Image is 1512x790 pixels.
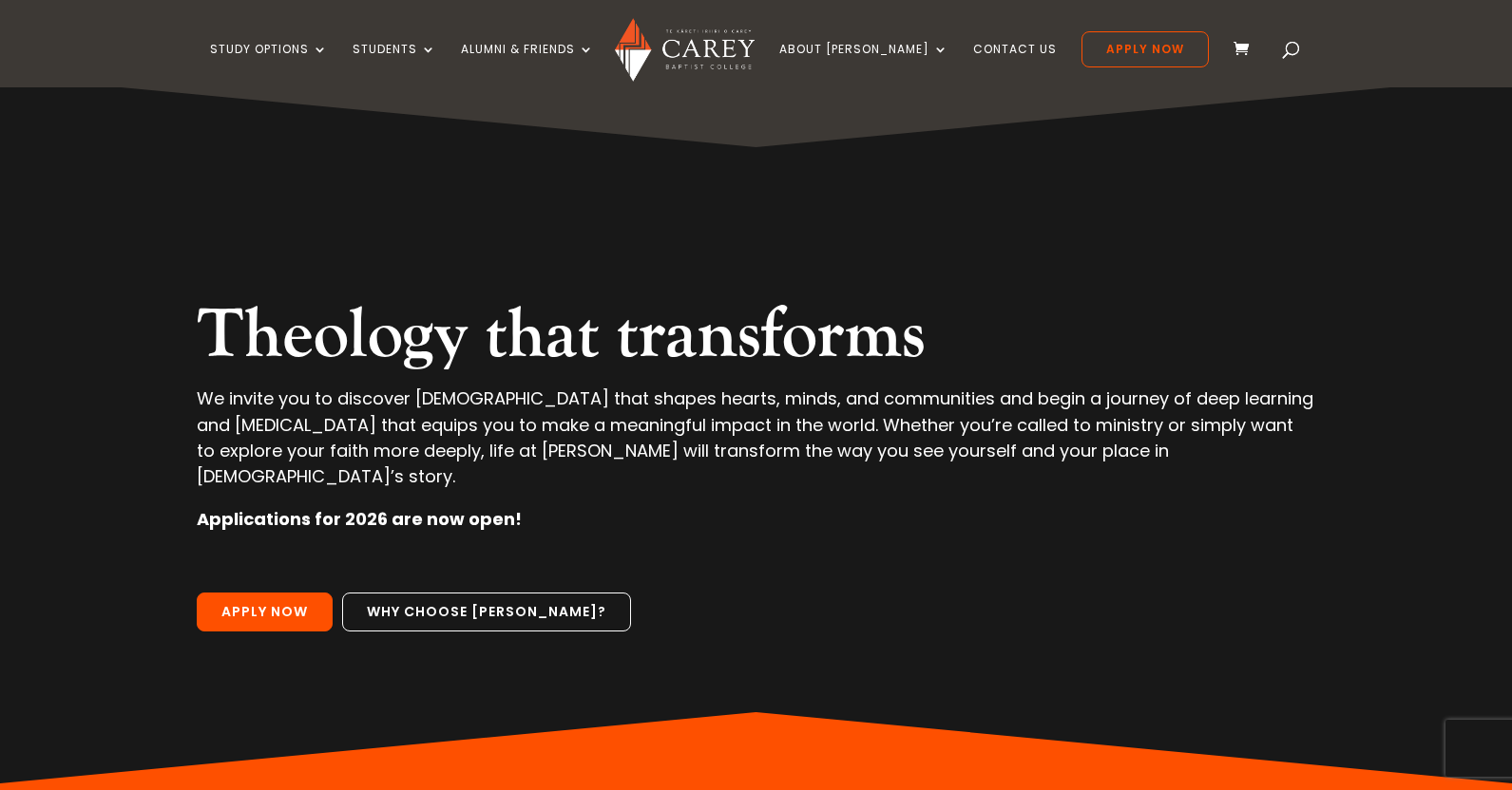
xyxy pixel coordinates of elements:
a: Apply Now [1081,31,1209,67]
h2: Theology that transforms [197,294,1314,386]
p: We invite you to discover [DEMOGRAPHIC_DATA] that shapes hearts, minds, and communities and begin... [197,386,1314,506]
a: About [PERSON_NAME] [779,43,948,87]
a: Apply Now [197,592,333,632]
a: Why choose [PERSON_NAME]? [342,592,631,632]
a: Students [353,43,436,87]
strong: Applications for 2026 are now open! [197,507,522,531]
a: Alumni & Friends [461,43,594,87]
a: Contact Us [973,43,1057,87]
img: Carey Baptist College [615,18,755,82]
a: Study Options [210,43,328,87]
